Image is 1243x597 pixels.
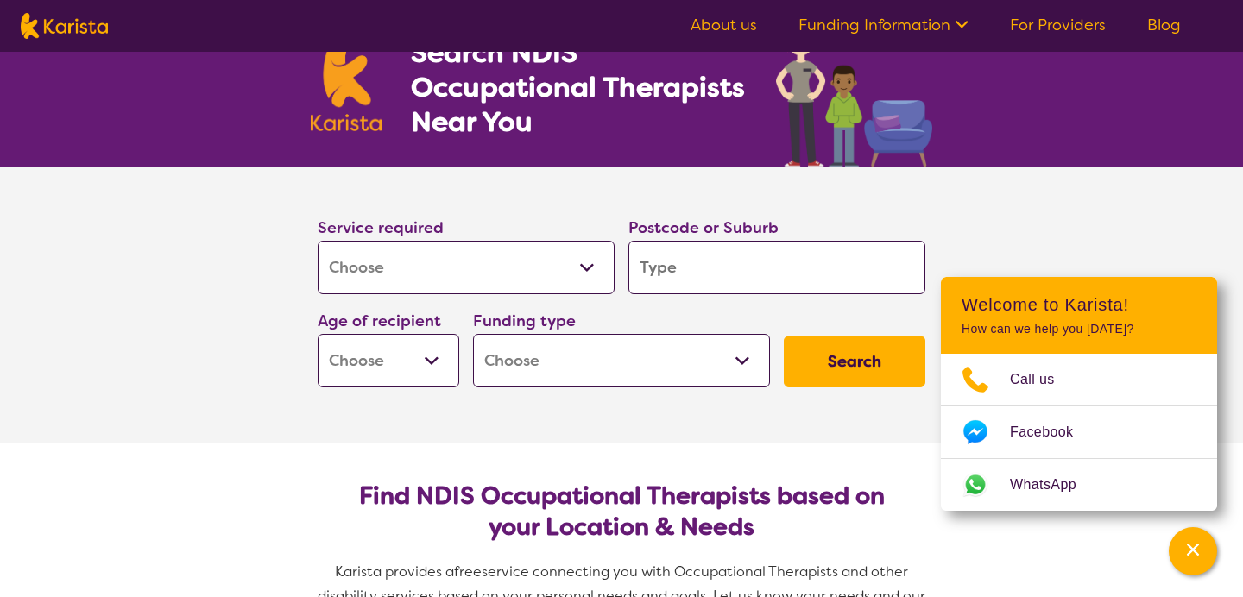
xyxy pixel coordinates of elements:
input: Type [628,241,925,294]
button: Channel Menu [1169,527,1217,575]
img: occupational-therapy [776,16,932,167]
label: Service required [318,217,444,238]
span: Karista provides a [335,562,454,581]
h2: Find NDIS Occupational Therapists based on your Location & Needs [331,481,912,543]
label: Postcode or Suburb [628,217,779,238]
span: WhatsApp [1010,472,1097,498]
h1: Search NDIS Occupational Therapists Near You [411,35,747,139]
a: About us [691,15,757,35]
label: Funding type [473,311,576,331]
div: Channel Menu [941,277,1217,511]
ul: Choose channel [941,354,1217,511]
a: Blog [1147,15,1181,35]
img: Karista logo [21,13,108,39]
a: Funding Information [798,15,969,35]
button: Search [784,336,925,387]
p: How can we help you [DATE]? [962,322,1196,336]
h2: Welcome to Karista! [962,294,1196,315]
label: Age of recipient [318,311,441,331]
a: Web link opens in a new tab. [941,459,1217,511]
span: Call us [1010,367,1076,393]
img: Karista logo [311,38,382,131]
a: For Providers [1010,15,1106,35]
span: Facebook [1010,419,1094,445]
span: free [454,562,482,581]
